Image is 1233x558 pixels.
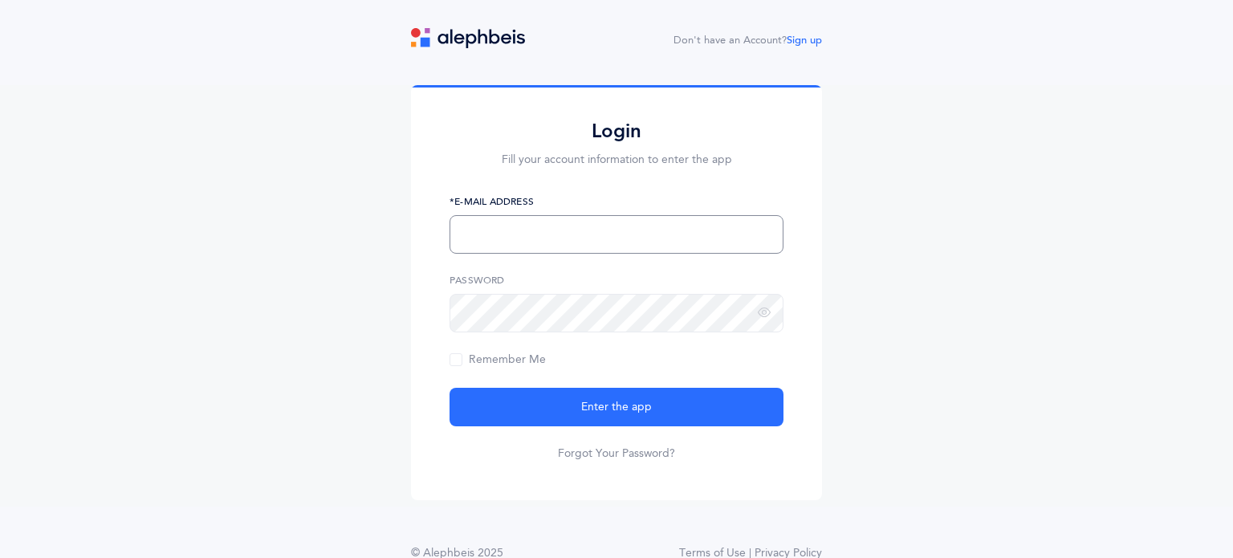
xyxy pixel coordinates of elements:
button: Enter the app [450,388,783,426]
img: logo.svg [411,28,525,48]
div: Don't have an Account? [673,33,822,49]
h2: Login [450,119,783,144]
a: Sign up [787,35,822,46]
label: Password [450,273,783,287]
iframe: Drift Widget Chat Controller [1153,478,1214,539]
p: Fill your account information to enter the app [450,152,783,169]
a: Forgot Your Password? [558,446,675,462]
label: *E-Mail Address [450,194,783,209]
span: Enter the app [581,399,652,416]
span: Remember Me [450,353,546,366]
